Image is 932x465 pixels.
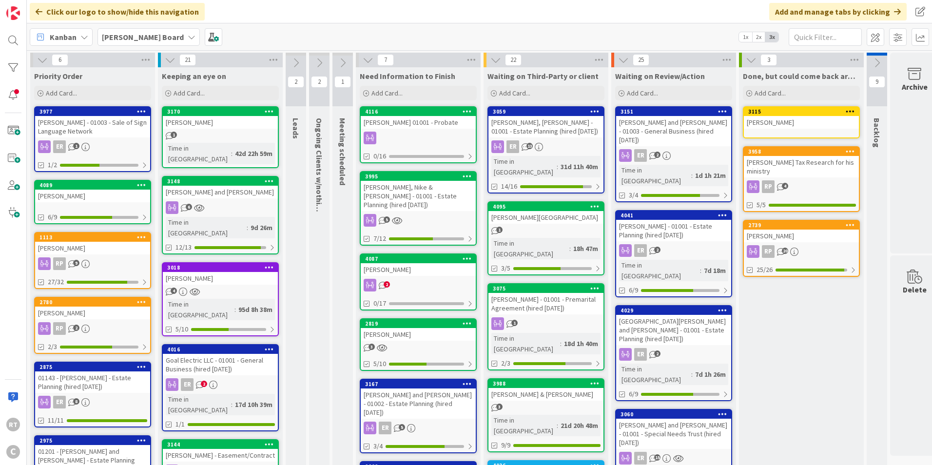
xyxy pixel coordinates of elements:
[35,181,150,190] div: 4089
[35,436,150,445] div: 2975
[163,345,278,354] div: 4016
[616,419,731,449] div: [PERSON_NAME] and [PERSON_NAME] - 01001 - Special Needs Trust (hired [DATE])
[369,344,375,350] span: 3
[39,364,150,370] div: 2875
[361,116,476,129] div: [PERSON_NAME] 01001 - Probate
[762,245,775,258] div: RP
[361,172,476,181] div: 3995
[162,262,279,336] a: 3018[PERSON_NAME]Time in [GEOGRAPHIC_DATA]:95d 8h 38m5/10
[6,445,20,459] div: C
[162,71,226,81] span: Keeping an eye on
[615,210,732,297] a: 4041[PERSON_NAME] - 01001 - Estate Planning (hired [DATE])ERTime in [GEOGRAPHIC_DATA]:7d 18m6/9
[373,298,386,309] span: 0/17
[34,180,151,224] a: 4089[PERSON_NAME]6/9
[48,415,64,426] span: 11/11
[35,371,150,393] div: 01143 - [PERSON_NAME] - Estate Planning (hired [DATE])
[163,186,278,198] div: [PERSON_NAME] and [PERSON_NAME]
[171,288,177,294] span: 4
[491,238,569,259] div: Time in [GEOGRAPHIC_DATA]
[175,242,192,252] span: 12/13
[560,338,562,349] span: :
[488,140,603,153] div: ER
[744,107,859,129] div: 3115[PERSON_NAME]
[167,264,278,271] div: 3018
[744,180,859,193] div: RP
[311,76,328,88] span: 2
[166,143,231,164] div: Time in [GEOGRAPHIC_DATA]
[627,89,658,97] span: Add Card...
[166,394,231,415] div: Time in [GEOGRAPHIC_DATA]
[634,452,647,465] div: ER
[629,389,638,399] span: 6/9
[162,106,279,168] a: 3170[PERSON_NAME]Time in [GEOGRAPHIC_DATA]:42d 22h 59m
[186,204,192,210] span: 6
[166,299,234,320] div: Time in [GEOGRAPHIC_DATA]
[39,182,150,189] div: 4089
[616,348,731,361] div: ER
[361,254,476,263] div: 4087
[35,233,150,242] div: 1113
[902,81,928,93] div: Archive
[35,140,150,153] div: ER
[616,220,731,241] div: [PERSON_NAME] - 01001 - Estate Planning (hired [DATE])
[493,203,603,210] div: 4095
[488,379,603,388] div: 3988
[744,221,859,230] div: 2739
[360,379,477,453] a: 3167[PERSON_NAME] and [PERSON_NAME] - 01002 - Estate Planning (hired [DATE])ER3/4
[755,89,786,97] span: Add Card...
[757,200,766,210] span: 5/5
[487,106,604,194] a: 3059[PERSON_NAME], [PERSON_NAME] - 01001 - Estate Planning (hired [DATE])ERTime in [GEOGRAPHIC_DA...
[365,108,476,115] div: 4116
[488,379,603,401] div: 3988[PERSON_NAME] & [PERSON_NAME]
[361,107,476,129] div: 4116[PERSON_NAME] 01001 - Probate
[654,350,660,357] span: 2
[384,281,390,288] span: 2
[493,380,603,387] div: 3988
[35,190,150,202] div: [PERSON_NAME]
[488,107,603,137] div: 3059[PERSON_NAME], [PERSON_NAME] - 01001 - Estate Planning (hired [DATE])
[654,152,660,158] span: 2
[30,3,205,20] div: Click our logo to show/hide this navigation
[6,6,20,20] img: Visit kanbanzone.com
[35,298,150,307] div: 2780
[765,32,778,42] span: 3x
[615,305,732,401] a: 4029[GEOGRAPHIC_DATA][PERSON_NAME] and [PERSON_NAME] - 01001 - Estate Planning (hired [DATE])ERTi...
[365,381,476,387] div: 3167
[361,172,476,211] div: 3995[PERSON_NAME], Nike & [PERSON_NAME] - 01001 - Estate Planning (hired [DATE])
[39,437,150,444] div: 2975
[35,116,150,137] div: [PERSON_NAME] - 01003 - Sale of Sign Language Network
[654,247,660,253] span: 2
[501,358,510,368] span: 2/3
[163,263,278,272] div: 3018
[654,454,660,461] span: 15
[334,76,351,88] span: 1
[569,243,571,254] span: :
[744,147,859,177] div: 3958[PERSON_NAME] Tax Research for his ministry
[384,216,390,223] span: 5
[361,328,476,341] div: [PERSON_NAME]
[35,363,150,371] div: 2875
[872,118,882,148] span: Backlog
[53,140,66,153] div: ER
[34,106,151,172] a: 3977[PERSON_NAME] - 01003 - Sale of Sign Language NetworkER1/2
[163,272,278,285] div: [PERSON_NAME]
[616,410,731,449] div: 3060[PERSON_NAME] and [PERSON_NAME] - 01001 - Special Needs Trust (hired [DATE])
[163,449,278,462] div: [PERSON_NAME] - Easement/Contract
[179,54,196,66] span: 21
[247,222,248,233] span: :
[377,54,394,66] span: 7
[34,297,151,354] a: 2780[PERSON_NAME]RP2/3
[757,265,773,275] span: 25/26
[488,284,603,293] div: 3075
[34,362,151,427] a: 287501143 - [PERSON_NAME] - Estate Planning (hired [DATE])ER11/11
[361,380,476,388] div: 3167
[616,116,731,146] div: [PERSON_NAME] and [PERSON_NAME] - 01003 - General Business (hired [DATE])
[487,71,599,81] span: Waiting on Third-Party or client
[744,116,859,129] div: [PERSON_NAME]
[496,227,503,233] span: 1
[399,424,405,430] span: 5
[48,160,57,170] span: 1/2
[619,364,691,385] div: Time in [GEOGRAPHIC_DATA]
[162,344,279,431] a: 4016Goal Electric LLC - 01001 - General Business (hired [DATE])ERTime in [GEOGRAPHIC_DATA]:17d 10...
[616,410,731,419] div: 3060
